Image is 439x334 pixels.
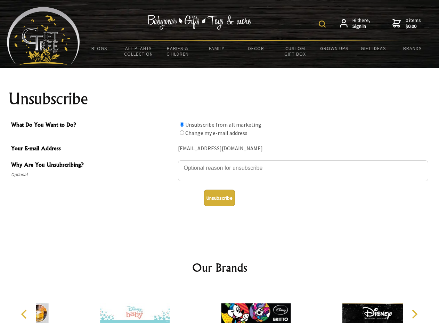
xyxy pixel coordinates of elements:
[8,90,431,107] h1: Unsubscribe
[119,41,158,61] a: All Plants Collection
[406,23,421,30] strong: $0.00
[185,121,261,128] label: Unsubscribe from all marketing
[407,307,422,322] button: Next
[80,41,119,56] a: BLOGS
[406,17,421,30] span: 0 items
[204,190,235,206] button: Unsubscribe
[7,7,80,65] img: Babyware - Gifts - Toys and more...
[236,41,276,56] a: Decor
[315,41,354,56] a: Grown Ups
[276,41,315,61] a: Custom Gift Box
[180,122,184,127] input: What Do You Want to Do?
[180,130,184,135] input: What Do You Want to Do?
[354,41,393,56] a: Gift Ideas
[352,23,370,30] strong: Sign in
[11,120,174,130] span: What Do You Want to Do?
[393,41,432,56] a: Brands
[11,170,174,179] span: Optional
[340,17,370,30] a: Hi there,Sign in
[185,129,247,136] label: Change my e-mail address
[178,143,428,154] div: [EMAIL_ADDRESS][DOMAIN_NAME]
[319,21,326,27] img: product search
[158,41,197,61] a: Babies & Children
[11,144,174,154] span: Your E-mail Address
[352,17,370,30] span: Hi there,
[197,41,237,56] a: Family
[11,160,174,170] span: Why Are You Unsubscribing?
[178,160,428,181] textarea: Why Are You Unsubscribing?
[147,15,252,30] img: Babywear - Gifts - Toys & more
[17,307,33,322] button: Previous
[392,17,421,30] a: 0 items$0.00
[14,259,425,276] h2: Our Brands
